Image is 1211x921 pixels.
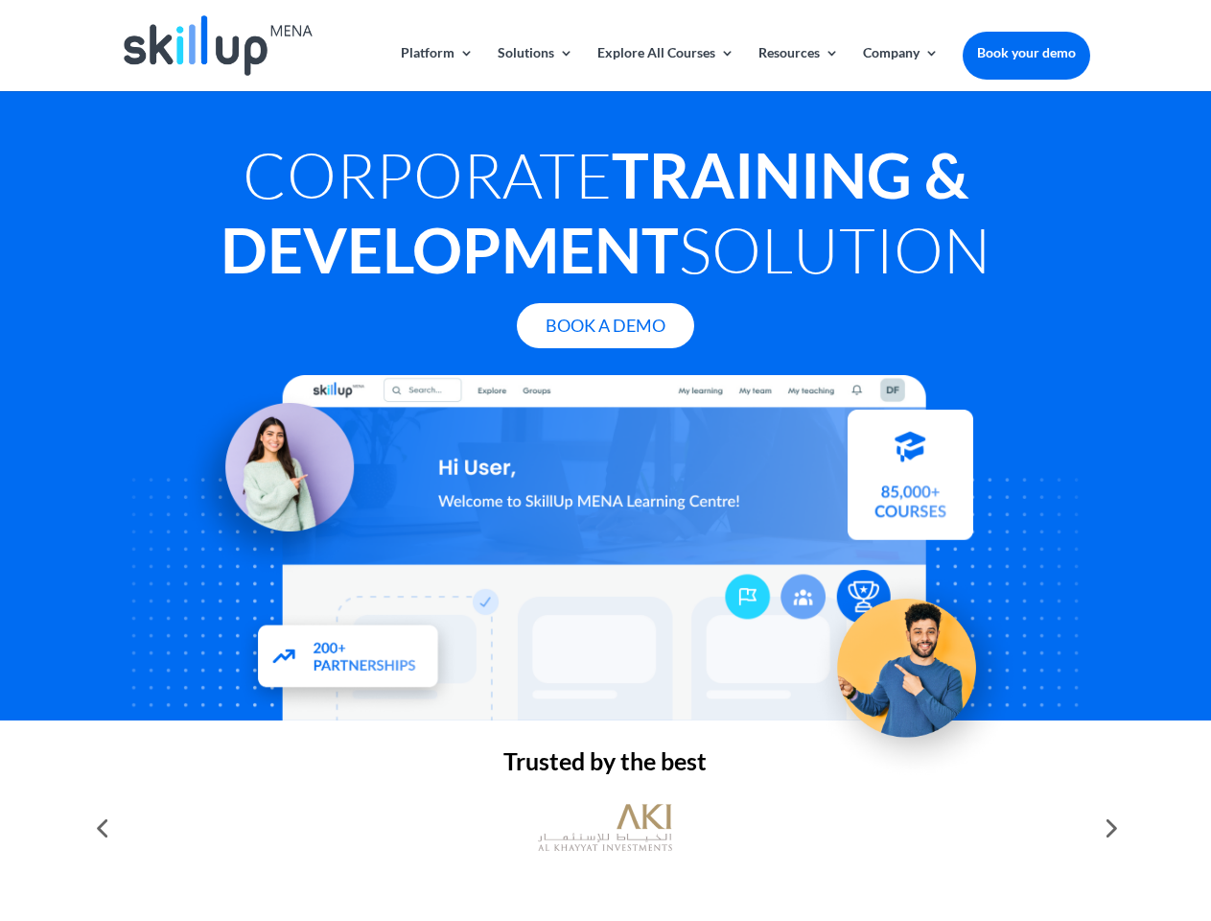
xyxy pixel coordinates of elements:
[179,394,373,588] img: Learning Management Solution - SkillUp
[538,794,672,862] img: al khayyat investments logo
[498,46,573,91] a: Solutions
[848,403,973,533] img: Courses library - SkillUp MENA
[221,137,968,287] strong: Training & Development
[963,32,1090,74] a: Book your demo
[121,749,1089,783] h2: Trusted by the best
[809,569,1022,782] img: Upskill your workforce - SkillUp
[758,46,839,91] a: Resources
[401,46,474,91] a: Platform
[121,137,1089,296] h1: Corporate Solution
[517,303,694,348] a: Book A Demo
[238,601,460,705] img: Partners - SkillUp Mena
[597,46,734,91] a: Explore All Courses
[863,46,939,91] a: Company
[124,15,312,76] img: Skillup Mena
